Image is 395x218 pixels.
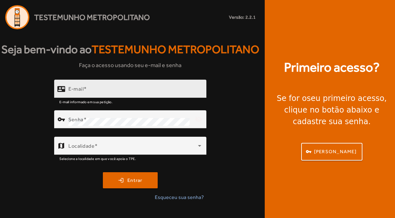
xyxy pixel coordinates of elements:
mat-icon: contact_mail [57,85,65,93]
span: [PERSON_NAME] [314,148,357,155]
small: Versão: 2.2.1 [229,14,256,21]
strong: seu primeiro acesso [307,94,384,103]
div: Se for o , clique no botão abaixo e cadastre sua senha. [272,93,391,127]
img: Logo Agenda [5,5,29,29]
button: [PERSON_NAME] [301,143,362,161]
span: Testemunho Metropolitano [92,43,259,56]
mat-hint: Selecione a localidade em que você apoia o TPE. [59,155,136,162]
strong: Seja bem-vindo ao [1,41,259,58]
span: Testemunho Metropolitano [34,12,150,23]
mat-label: Senha [68,116,84,122]
mat-icon: visibility_off [191,112,206,127]
span: Faça o acesso usando seu e-mail e senha [79,61,182,69]
strong: Primeiro acesso? [284,58,380,77]
span: Entrar [127,177,143,184]
mat-label: E-mail [68,85,84,92]
mat-label: Localidade [68,143,94,149]
span: Esqueceu sua senha? [155,193,204,201]
button: Entrar [103,172,158,188]
mat-icon: vpn_key [57,115,65,123]
mat-icon: map [57,142,65,150]
mat-hint: E-mail informado em sua petição. [59,98,113,105]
